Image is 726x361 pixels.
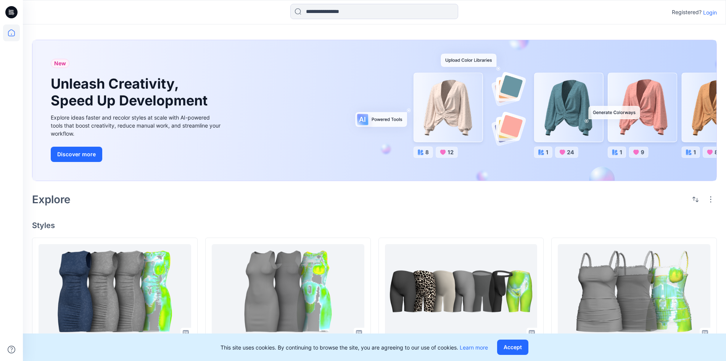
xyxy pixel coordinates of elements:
[672,8,702,17] p: Registered?
[212,244,364,338] a: UTG - EO-SS26-C575-CK / 120381
[497,340,528,355] button: Accept
[32,221,717,230] h4: Styles
[703,8,717,16] p: Login
[51,76,211,108] h1: Unleash Creativity, Speed Up Development
[558,244,710,338] a: UTG - EO-SS26-D123-CK / 120348
[51,113,222,138] div: Explore ideas faster and recolor styles at scale with AI-powered tools that boost creativity, red...
[51,147,102,162] button: Discover more
[385,244,538,338] a: UTG - M-AF-SS26-S011 / 120390
[460,344,488,351] a: Learn more
[32,193,71,206] h2: Explore
[221,343,488,351] p: This site uses cookies. By continuing to browse the site, you are agreeing to our use of cookies.
[54,59,66,68] span: New
[39,244,191,338] a: UTG - EO-SS26-C573-CK / 120382
[51,147,222,162] a: Discover more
